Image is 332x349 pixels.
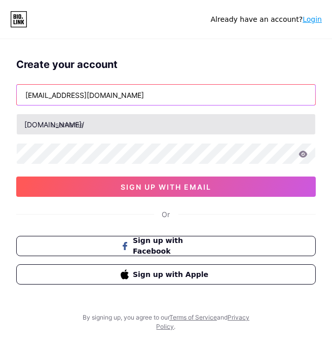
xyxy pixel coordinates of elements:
[162,209,170,220] div: Or
[17,85,315,105] input: Email
[211,14,322,25] div: Already have an account?
[17,114,315,134] input: username
[121,183,211,191] span: sign up with email
[16,177,316,197] button: sign up with email
[133,269,211,280] span: Sign up with Apple
[16,236,316,256] button: Sign up with Facebook
[169,313,217,321] a: Terms of Service
[16,264,316,285] button: Sign up with Apple
[133,235,211,257] span: Sign up with Facebook
[16,57,316,72] div: Create your account
[80,313,252,331] div: By signing up, you agree to our and .
[24,119,84,130] div: [DOMAIN_NAME]/
[303,15,322,23] a: Login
